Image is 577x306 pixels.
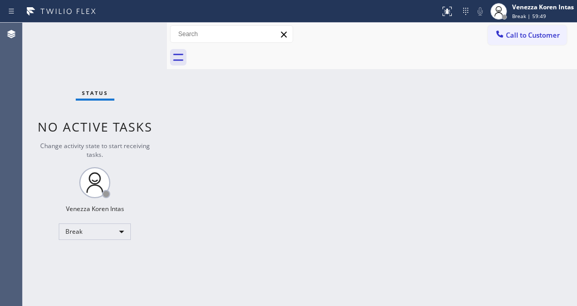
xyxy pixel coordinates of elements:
span: No active tasks [38,118,152,135]
span: Break | 59:49 [512,12,546,20]
span: Call to Customer [506,30,560,40]
div: Break [59,223,131,240]
button: Mute [473,4,487,19]
span: Change activity state to start receiving tasks. [40,141,150,159]
div: Venezza Koren Intas [512,3,574,11]
span: Status [82,89,108,96]
input: Search [171,26,293,42]
div: Venezza Koren Intas [66,204,124,213]
button: Call to Customer [488,25,567,45]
